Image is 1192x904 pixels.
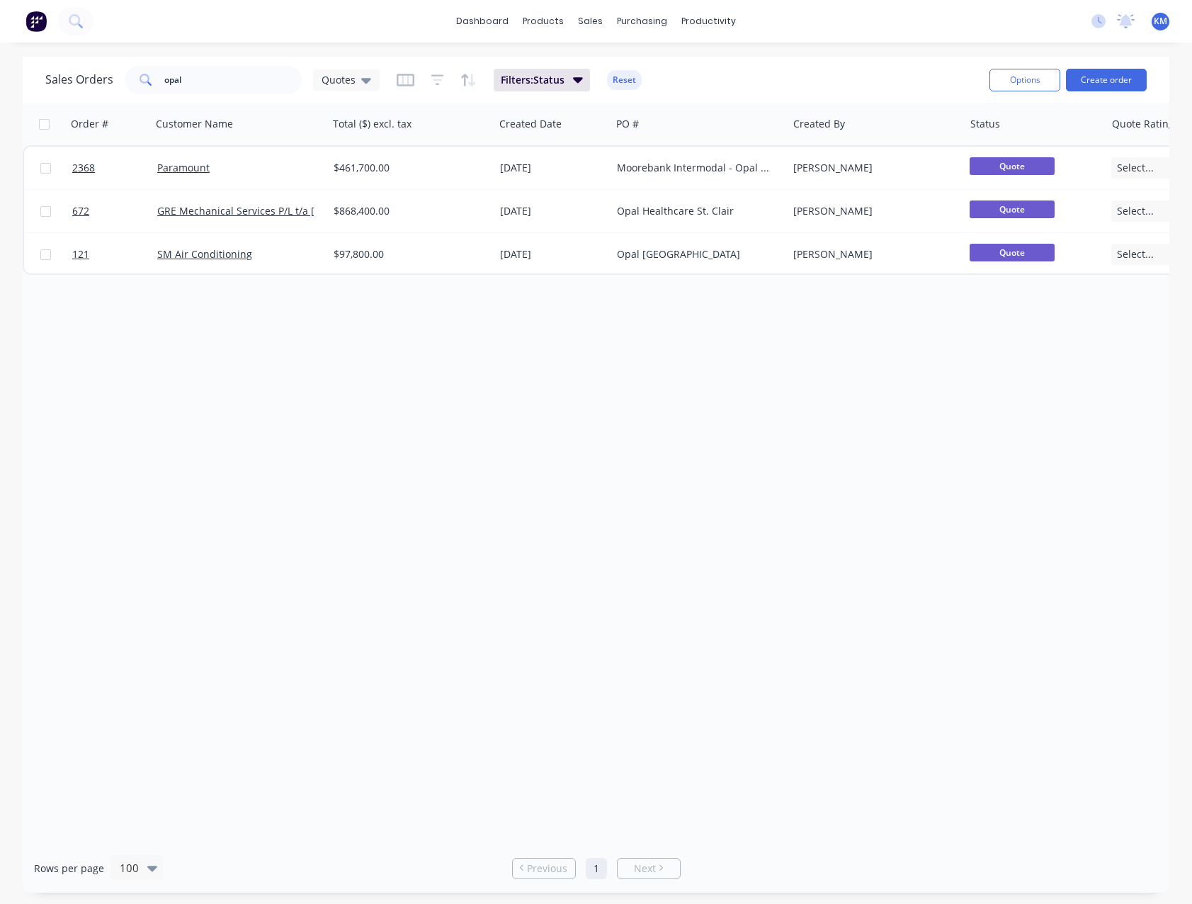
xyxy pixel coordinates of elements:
div: Opal Healthcare St. Clair [617,204,774,218]
span: 672 [72,204,89,218]
div: $97,800.00 [334,247,481,261]
div: sales [571,11,610,32]
span: Rows per page [34,861,104,876]
span: Next [634,861,656,876]
div: Order # [71,117,108,131]
div: Opal [GEOGRAPHIC_DATA] [617,247,774,261]
span: Filters: Status [501,73,564,87]
span: Quote [970,157,1055,175]
a: 672 [72,190,157,232]
button: Filters:Status [494,69,590,91]
span: Quotes [322,72,356,87]
div: PO # [616,117,639,131]
span: Quote [970,200,1055,218]
ul: Pagination [506,858,686,879]
a: Next page [618,861,680,876]
span: KM [1154,15,1167,28]
div: Status [970,117,1000,131]
div: [DATE] [500,204,606,218]
div: Created Date [499,117,562,131]
a: Paramount [157,161,210,174]
span: Previous [527,861,567,876]
div: Created By [793,117,845,131]
button: Create order [1066,69,1147,91]
div: products [516,11,571,32]
span: Select... [1117,161,1154,175]
span: 121 [72,247,89,261]
a: dashboard [449,11,516,32]
a: GRE Mechanical Services P/L t/a [PERSON_NAME] & [PERSON_NAME] [157,204,482,217]
button: Options [989,69,1060,91]
div: [PERSON_NAME] [793,247,950,261]
a: Previous page [513,861,575,876]
span: Select... [1117,247,1154,261]
div: [PERSON_NAME] [793,204,950,218]
img: Factory [25,11,47,32]
span: Select... [1117,204,1154,218]
a: SM Air Conditioning [157,247,252,261]
a: 121 [72,233,157,276]
div: $461,700.00 [334,161,481,175]
a: Page 1 is your current page [586,858,607,879]
div: Customer Name [156,117,233,131]
div: [DATE] [500,247,606,261]
div: [PERSON_NAME] [793,161,950,175]
div: productivity [674,11,743,32]
a: 2368 [72,147,157,189]
div: Moorebank Intermodal - Opal Fitout [617,161,774,175]
div: $868,400.00 [334,204,481,218]
span: Quote [970,244,1055,261]
div: Quote Rating [1112,117,1174,131]
input: Search... [164,66,302,94]
button: Reset [607,70,642,90]
h1: Sales Orders [45,73,113,86]
div: purchasing [610,11,674,32]
span: 2368 [72,161,95,175]
div: [DATE] [500,161,606,175]
div: Total ($) excl. tax [333,117,411,131]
